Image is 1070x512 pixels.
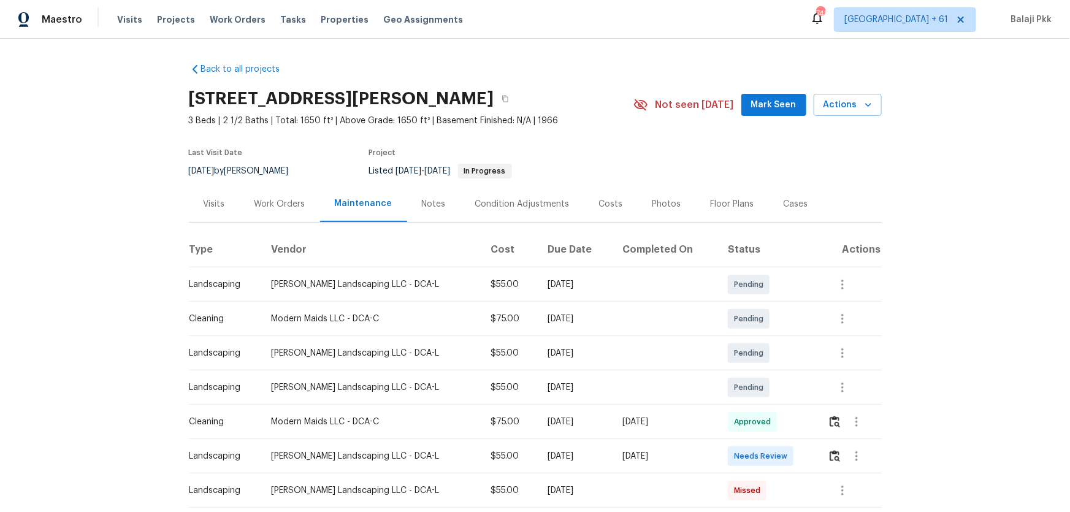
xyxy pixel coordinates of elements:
div: Cleaning [189,416,251,428]
div: [DATE] [548,450,603,462]
span: In Progress [459,167,511,175]
div: [PERSON_NAME] Landscaping LLC - DCA-L [271,347,472,359]
div: Cleaning [189,313,251,325]
span: [DATE] [425,167,451,175]
div: [PERSON_NAME] Landscaping LLC - DCA-L [271,484,472,497]
img: Review Icon [830,416,840,427]
div: $55.00 [491,278,529,291]
span: Projects [157,13,195,26]
button: Review Icon [828,407,842,437]
span: Pending [734,313,768,325]
span: Not seen [DATE] [655,99,734,111]
div: Modern Maids LLC - DCA-C [271,313,472,325]
div: Visits [204,198,225,210]
span: Work Orders [210,13,266,26]
div: Cases [784,198,808,210]
th: Type [189,233,261,267]
div: [DATE] [622,450,708,462]
a: Back to all projects [189,63,307,75]
span: Properties [321,13,369,26]
span: Actions [824,97,872,113]
th: Due Date [538,233,613,267]
span: Last Visit Date [189,149,243,156]
span: Missed [734,484,765,497]
div: Notes [422,198,446,210]
div: [DATE] [548,313,603,325]
span: [DATE] [396,167,422,175]
span: Maestro [42,13,82,26]
div: $55.00 [491,347,529,359]
th: Cost [481,233,538,267]
div: $75.00 [491,416,529,428]
div: [DATE] [548,484,603,497]
button: Copy Address [494,88,516,110]
div: $55.00 [491,381,529,394]
div: [DATE] [548,278,603,291]
span: Pending [734,347,768,359]
div: Landscaping [189,347,251,359]
div: Maintenance [335,197,392,210]
button: Actions [814,94,882,117]
div: $75.00 [491,313,529,325]
div: Modern Maids LLC - DCA-C [271,416,472,428]
div: [DATE] [622,416,708,428]
span: Mark Seen [751,97,797,113]
div: Costs [599,198,623,210]
th: Completed On [613,233,718,267]
div: [DATE] [548,347,603,359]
div: Floor Plans [711,198,754,210]
th: Vendor [261,233,481,267]
div: Landscaping [189,381,251,394]
div: [PERSON_NAME] Landscaping LLC - DCA-L [271,278,472,291]
div: 742 [816,7,825,20]
div: by [PERSON_NAME] [189,164,304,178]
span: Visits [117,13,142,26]
span: Geo Assignments [383,13,463,26]
div: $55.00 [491,450,529,462]
span: [GEOGRAPHIC_DATA] + 61 [844,13,948,26]
span: 3 Beds | 2 1/2 Baths | Total: 1650 ft² | Above Grade: 1650 ft² | Basement Finished: N/A | 1966 [189,115,633,127]
div: Work Orders [254,198,305,210]
div: $55.00 [491,484,529,497]
div: [DATE] [548,381,603,394]
div: [PERSON_NAME] Landscaping LLC - DCA-L [271,381,472,394]
div: Landscaping [189,484,251,497]
span: Needs Review [734,450,792,462]
img: Review Icon [830,450,840,462]
div: Landscaping [189,450,251,462]
span: Project [369,149,396,156]
span: [DATE] [189,167,215,175]
span: Pending [734,278,768,291]
h2: [STREET_ADDRESS][PERSON_NAME] [189,93,494,105]
span: Listed [369,167,512,175]
button: Mark Seen [741,94,806,117]
div: [DATE] [548,416,603,428]
div: Landscaping [189,278,251,291]
th: Status [718,233,818,267]
button: Review Icon [828,441,842,471]
div: [PERSON_NAME] Landscaping LLC - DCA-L [271,450,472,462]
th: Actions [818,233,881,267]
span: Tasks [280,15,306,24]
span: - [396,167,451,175]
span: Balaji Pkk [1006,13,1052,26]
div: Condition Adjustments [475,198,570,210]
span: Pending [734,381,768,394]
div: Photos [652,198,681,210]
span: Approved [734,416,776,428]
